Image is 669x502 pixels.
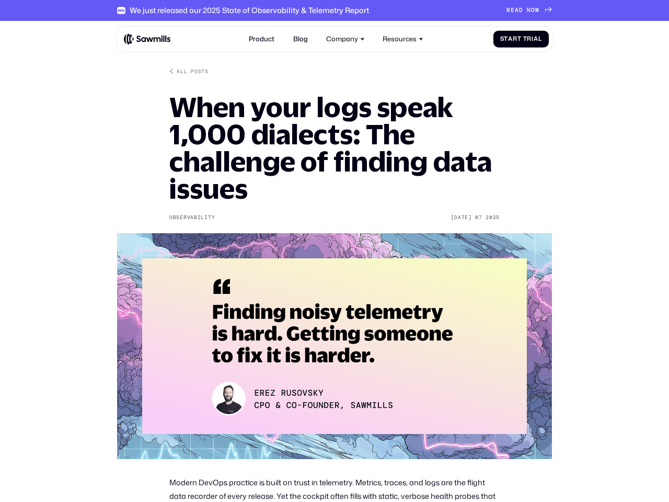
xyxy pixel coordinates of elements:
[288,30,313,48] a: Blog
[515,7,519,14] span: A
[130,6,369,15] div: We just released our 2025 State of Observability & Telemetry Report
[451,214,472,221] div: [DATE]
[504,36,508,42] span: t
[523,36,527,42] span: T
[321,30,370,48] div: Company
[493,30,549,48] a: StartTrial
[538,36,542,42] span: l
[177,68,208,75] div: All posts
[169,214,215,221] div: Observability
[517,36,522,42] span: t
[506,7,511,14] span: R
[117,233,552,459] img: Noisy telemetry
[527,36,532,42] span: r
[486,214,500,221] div: 2025
[506,7,552,14] a: READNOW
[534,36,538,42] span: a
[535,7,539,14] span: W
[378,30,429,48] div: Resources
[513,36,517,42] span: r
[508,36,513,42] span: a
[500,36,504,42] span: S
[527,7,531,14] span: N
[383,35,417,43] div: Resources
[326,35,358,43] div: Company
[244,30,280,48] a: Product
[475,214,482,221] div: 07
[169,68,209,75] a: All posts
[531,7,535,14] span: O
[532,36,534,42] span: i
[511,7,515,14] span: E
[169,94,500,202] h1: When your logs speak 1,000 dialects: The challenge of finding data issues
[519,7,523,14] span: D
